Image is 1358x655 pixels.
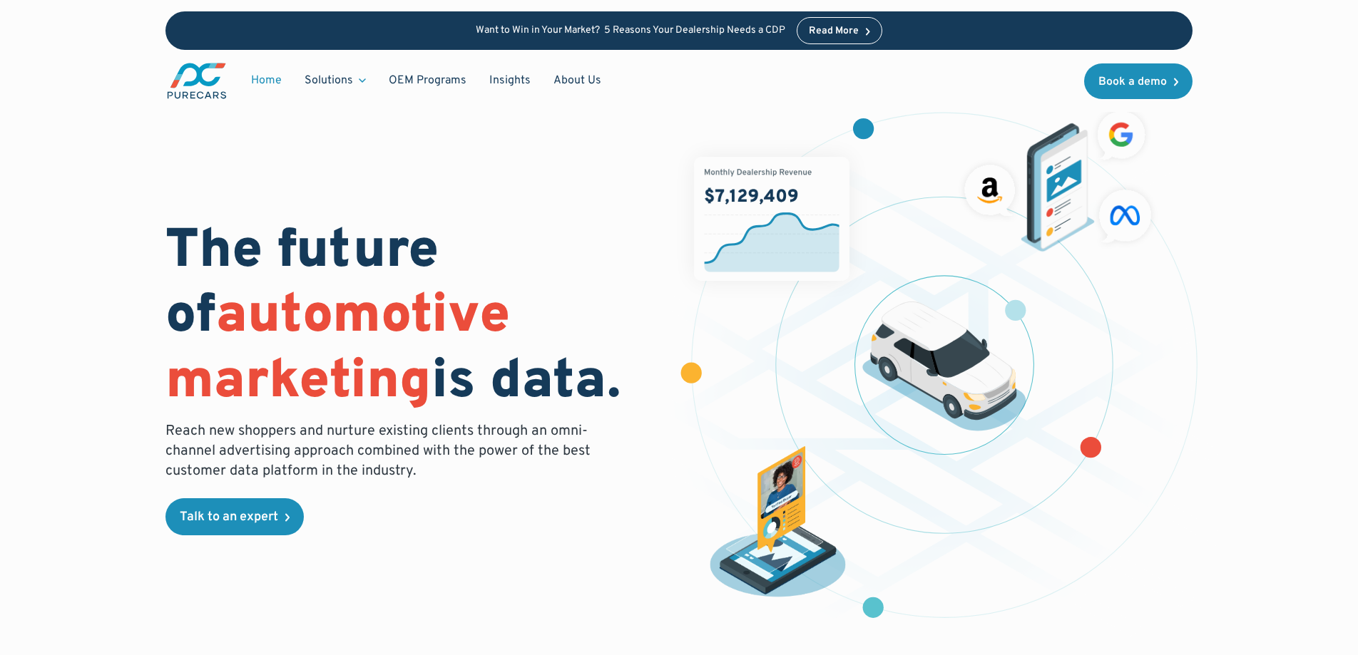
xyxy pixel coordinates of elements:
[694,157,849,281] img: chart showing monthly dealership revenue of $7m
[542,67,613,94] a: About Us
[700,446,855,602] img: persona of a buyer
[165,421,599,481] p: Reach new shoppers and nurture existing clients through an omni-channel advertising approach comb...
[797,17,882,44] a: Read More
[165,283,510,416] span: automotive marketing
[1098,76,1167,88] div: Book a demo
[165,498,304,535] a: Talk to an expert
[165,61,228,100] img: purecars logo
[180,511,278,524] div: Talk to an expert
[305,73,353,88] div: Solutions
[377,67,478,94] a: OEM Programs
[809,26,859,36] div: Read More
[478,67,542,94] a: Insights
[165,220,662,416] h1: The future of is data.
[862,301,1026,431] img: illustration of a vehicle
[293,67,377,94] div: Solutions
[1084,63,1193,99] a: Book a demo
[957,104,1158,252] img: ads on social media and advertising partners
[165,61,228,100] a: main
[476,25,785,37] p: Want to Win in Your Market? 5 Reasons Your Dealership Needs a CDP
[240,67,293,94] a: Home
